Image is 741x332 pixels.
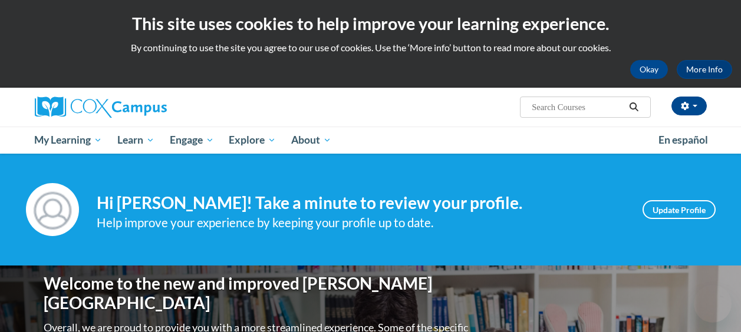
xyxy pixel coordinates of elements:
input: Search Courses [531,100,625,114]
a: Cox Campus [35,97,247,118]
a: Engage [162,127,222,154]
button: Okay [630,60,668,79]
a: Explore [221,127,284,154]
img: Profile Image [26,183,79,236]
span: Explore [229,133,276,147]
a: En español [651,128,716,152]
span: Learn [117,133,154,147]
div: Main menu [26,127,716,154]
span: My Learning [34,133,102,147]
span: En español [658,134,708,146]
p: By continuing to use the site you agree to our use of cookies. Use the ‘More info’ button to read... [9,41,732,54]
div: Help improve your experience by keeping your profile up to date. [97,213,625,233]
a: More Info [677,60,732,79]
a: Update Profile [643,200,716,219]
a: Learn [110,127,162,154]
span: About [291,133,331,147]
button: Account Settings [671,97,707,115]
h1: Welcome to the new and improved [PERSON_NAME][GEOGRAPHIC_DATA] [44,274,471,313]
a: About [284,127,339,154]
span: Engage [170,133,214,147]
h2: This site uses cookies to help improve your learning experience. [9,12,732,35]
a: My Learning [27,127,110,154]
img: Cox Campus [35,97,167,118]
iframe: Button to launch messaging window [694,285,732,323]
h4: Hi [PERSON_NAME]! Take a minute to review your profile. [97,193,625,213]
button: Search [625,100,643,114]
